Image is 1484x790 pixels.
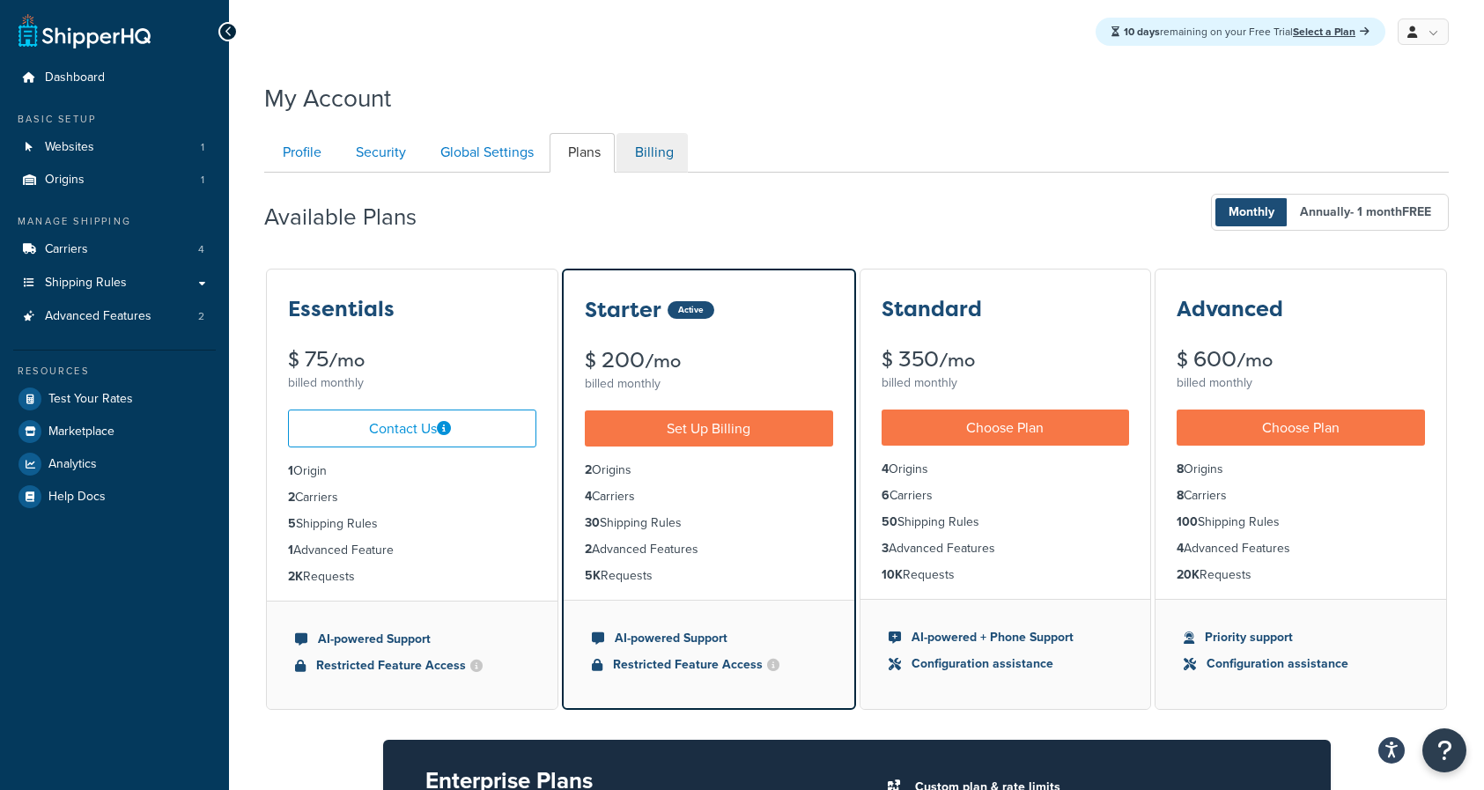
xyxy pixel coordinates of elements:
li: Restricted Feature Access [592,655,826,675]
span: Shipping Rules [45,276,127,291]
li: Origins [882,460,1130,479]
h1: My Account [264,81,391,115]
div: Basic Setup [13,112,216,127]
small: /mo [329,348,365,373]
div: billed monthly [585,372,833,396]
h3: Essentials [288,298,395,321]
div: Resources [13,364,216,379]
strong: 4 [585,487,592,506]
a: Profile [264,133,336,173]
li: Advanced Features [1177,539,1425,558]
strong: 5K [585,566,601,585]
li: Configuration assistance [1184,654,1418,674]
li: Websites [13,131,216,164]
strong: 6 [882,486,890,505]
div: remaining on your Free Trial [1096,18,1385,46]
span: Websites [45,140,94,155]
a: Carriers 4 [13,233,216,266]
strong: 2K [288,567,303,586]
span: Annually [1287,198,1444,226]
span: 1 [201,173,204,188]
li: Advanced Features [585,540,833,559]
a: Set Up Billing [585,410,833,447]
a: Select a Plan [1293,24,1370,40]
a: Help Docs [13,481,216,513]
div: Manage Shipping [13,214,216,229]
span: Origins [45,173,85,188]
span: Marketplace [48,425,114,439]
strong: 3 [882,539,889,557]
strong: 1 [288,541,293,559]
small: /mo [1237,348,1273,373]
a: Test Your Rates [13,383,216,415]
a: Dashboard [13,62,216,94]
a: Analytics [13,448,216,480]
span: - 1 month [1350,203,1431,221]
div: billed monthly [882,371,1130,395]
span: Advanced Features [45,309,151,324]
div: $ 600 [1177,349,1425,371]
li: Carriers [1177,486,1425,506]
li: Origins [1177,460,1425,479]
a: Choose Plan [1177,410,1425,446]
b: FREE [1402,203,1431,221]
li: Restricted Feature Access [295,656,529,676]
li: Priority support [1184,628,1418,647]
a: Global Settings [422,133,548,173]
li: Origin [288,461,536,481]
a: Billing [616,133,688,173]
a: Security [337,133,420,173]
li: AI-powered + Phone Support [889,628,1123,647]
small: /mo [939,348,975,373]
strong: 2 [585,461,592,479]
div: Active [668,301,714,319]
strong: 50 [882,513,897,531]
strong: 2 [288,488,295,506]
span: Monthly [1215,198,1288,226]
strong: 1 [288,461,293,480]
li: Requests [1177,565,1425,585]
strong: 8 [1177,460,1184,478]
div: billed monthly [1177,371,1425,395]
li: Origins [585,461,833,480]
strong: 10K [882,565,903,584]
li: Carriers [585,487,833,506]
li: Requests [585,566,833,586]
strong: 10 days [1124,24,1160,40]
li: Carriers [882,486,1130,506]
strong: 100 [1177,513,1198,531]
strong: 20K [1177,565,1200,584]
span: Help Docs [48,490,106,505]
a: Contact Us [288,410,536,447]
li: Marketplace [13,416,216,447]
li: Advanced Feature [288,541,536,560]
h3: Standard [882,298,982,321]
a: Shipping Rules [13,267,216,299]
h3: Starter [585,299,661,321]
li: AI-powered Support [295,630,529,649]
a: Plans [550,133,615,173]
a: Choose Plan [882,410,1130,446]
li: Carriers [288,488,536,507]
li: Shipping Rules [288,514,536,534]
li: Requests [288,567,536,587]
span: 4 [198,242,204,257]
button: Open Resource Center [1422,728,1466,772]
h3: Advanced [1177,298,1283,321]
li: Configuration assistance [889,654,1123,674]
li: Origins [13,164,216,196]
a: Websites 1 [13,131,216,164]
strong: 4 [882,460,889,478]
li: Advanced Features [13,300,216,333]
span: Test Your Rates [48,392,133,407]
li: Shipping Rules [585,513,833,533]
small: /mo [645,349,681,373]
strong: 30 [585,513,600,532]
span: Dashboard [45,70,105,85]
div: $ 75 [288,349,536,371]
